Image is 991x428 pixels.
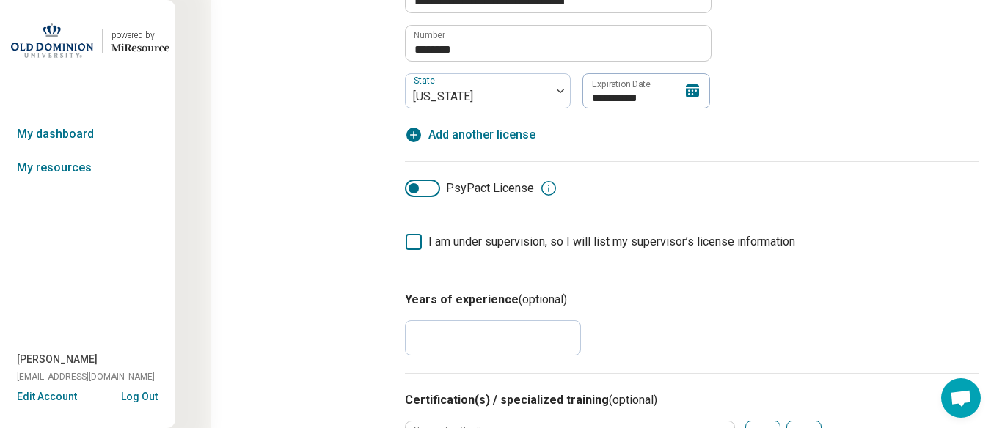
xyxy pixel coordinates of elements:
h3: Certification(s) / specialized training [405,391,979,409]
button: Edit Account [17,389,77,405]
span: [EMAIL_ADDRESS][DOMAIN_NAME] [17,370,155,383]
span: (optional) [519,292,567,306]
a: Old Dominion Universitypowered by [5,23,169,59]
img: Old Dominion University [11,23,93,59]
button: Add another license [405,126,535,144]
label: Number [414,31,445,40]
button: Log Out [121,389,158,401]
h3: Years of experience [405,291,979,309]
span: I am under supervision, so I will list my supervisor’s license information [428,235,795,248]
span: Add another license [428,126,535,144]
label: State [414,76,438,86]
div: powered by [111,29,169,42]
label: PsyPact License [405,180,534,197]
span: [PERSON_NAME] [17,352,98,367]
span: (optional) [609,393,657,407]
div: Open chat [941,378,981,418]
